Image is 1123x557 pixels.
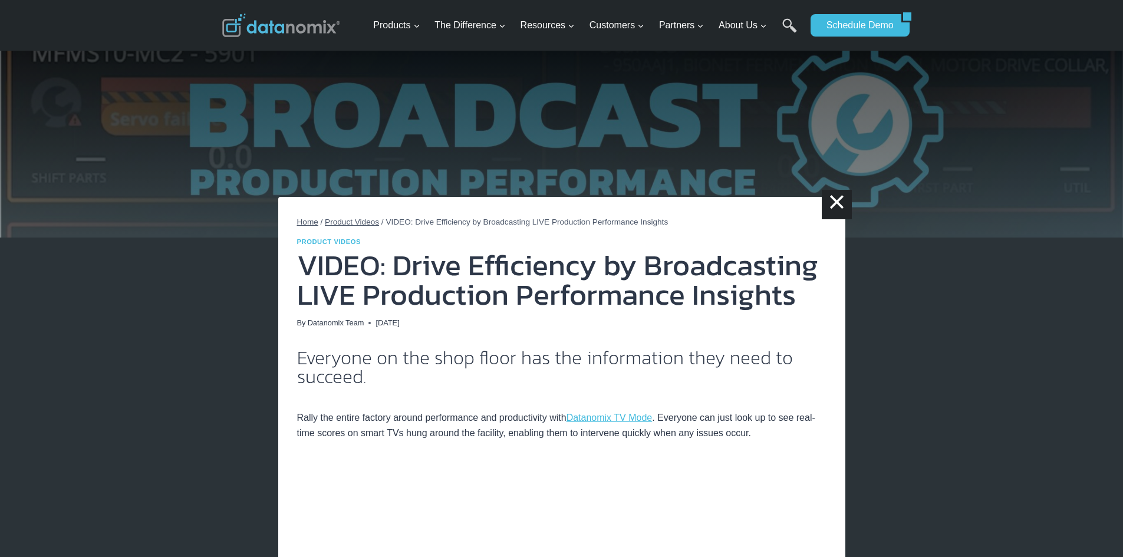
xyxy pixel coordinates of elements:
span: Partners [659,18,704,33]
a: Home [297,217,318,226]
nav: Primary Navigation [368,6,805,45]
span: Customers [590,18,644,33]
a: × [822,190,851,219]
span: By [297,317,306,329]
span: Resources [521,18,575,33]
a: Datanomix TV Mode [567,413,653,423]
p: Rally the entire factory around performance and productivity with . Everyone can just look up to ... [297,395,826,441]
img: Datanomix [222,14,340,37]
span: / [321,217,323,226]
span: / [381,217,384,226]
span: VIDEO: Drive Efficiency by Broadcasting LIVE Production Performance Insights [386,217,668,226]
a: Datanomix Team [308,318,364,327]
h1: VIDEO: Drive Efficiency by Broadcasting LIVE Production Performance Insights [297,251,826,309]
span: Products [373,18,420,33]
span: The Difference [434,18,506,33]
nav: Breadcrumbs [297,216,826,229]
time: [DATE] [376,317,399,329]
a: Product Videos [325,217,379,226]
a: Schedule Demo [811,14,901,37]
a: Search [782,18,797,45]
h2: Everyone on the shop floor has the information they need to succeed. [297,348,826,386]
a: Product Videos [297,238,361,245]
span: About Us [719,18,767,33]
